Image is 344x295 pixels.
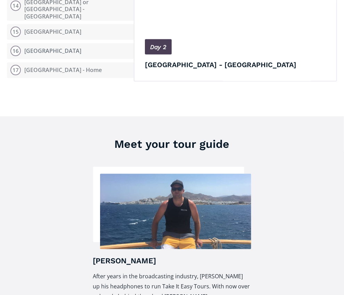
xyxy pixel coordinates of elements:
[24,47,81,55] div: [GEOGRAPHIC_DATA]
[10,0,21,11] div: 14
[7,43,134,59] a: 16[GEOGRAPHIC_DATA]
[24,28,81,35] div: [GEOGRAPHIC_DATA]
[10,26,21,37] div: 15
[145,39,172,55] a: Day 2
[24,66,102,74] div: [GEOGRAPHIC_DATA] - Home
[10,46,21,56] div: 16
[162,1,326,11] p: ‍
[10,65,21,75] div: 17
[7,137,337,151] h3: Meet your tour guide
[145,59,326,69] h4: [GEOGRAPHIC_DATA] - [GEOGRAPHIC_DATA]
[93,256,251,266] h4: [PERSON_NAME]
[7,24,134,40] button: 15[GEOGRAPHIC_DATA]
[7,62,134,78] button: 17[GEOGRAPHIC_DATA] - Home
